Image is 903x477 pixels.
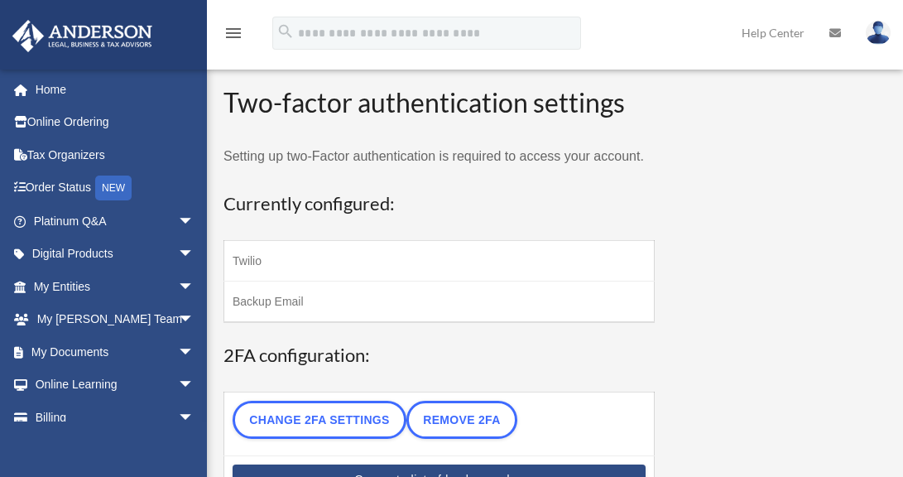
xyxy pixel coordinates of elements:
[178,205,211,238] span: arrow_drop_down
[7,20,157,52] img: Anderson Advisors Platinum Portal
[866,21,891,45] img: User Pic
[233,401,406,439] a: Change 2FA settings
[276,22,295,41] i: search
[12,369,219,402] a: Online Learningarrow_drop_down
[12,138,219,171] a: Tax Organizers
[12,401,219,434] a: Billingarrow_drop_down
[224,240,655,281] td: Twilio
[178,401,211,435] span: arrow_drop_down
[178,270,211,304] span: arrow_drop_down
[12,73,219,106] a: Home
[12,171,219,205] a: Order StatusNEW
[223,191,655,217] h3: Currently configured:
[223,343,655,369] h3: 2FA configuration:
[12,205,219,238] a: Platinum Q&Aarrow_drop_down
[223,145,655,168] p: Setting up two-Factor authentication is required to access your account.
[223,23,243,43] i: menu
[12,335,219,369] a: My Documentsarrow_drop_down
[223,84,655,122] h2: Two-factor authentication settings
[12,106,219,139] a: Online Ordering
[406,401,517,439] a: Remove 2FA
[224,281,655,322] td: Backup Email
[178,303,211,337] span: arrow_drop_down
[12,303,219,336] a: My [PERSON_NAME] Teamarrow_drop_down
[12,270,219,303] a: My Entitiesarrow_drop_down
[95,176,132,200] div: NEW
[178,238,211,272] span: arrow_drop_down
[12,238,219,271] a: Digital Productsarrow_drop_down
[223,29,243,43] a: menu
[178,335,211,369] span: arrow_drop_down
[178,369,211,402] span: arrow_drop_down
